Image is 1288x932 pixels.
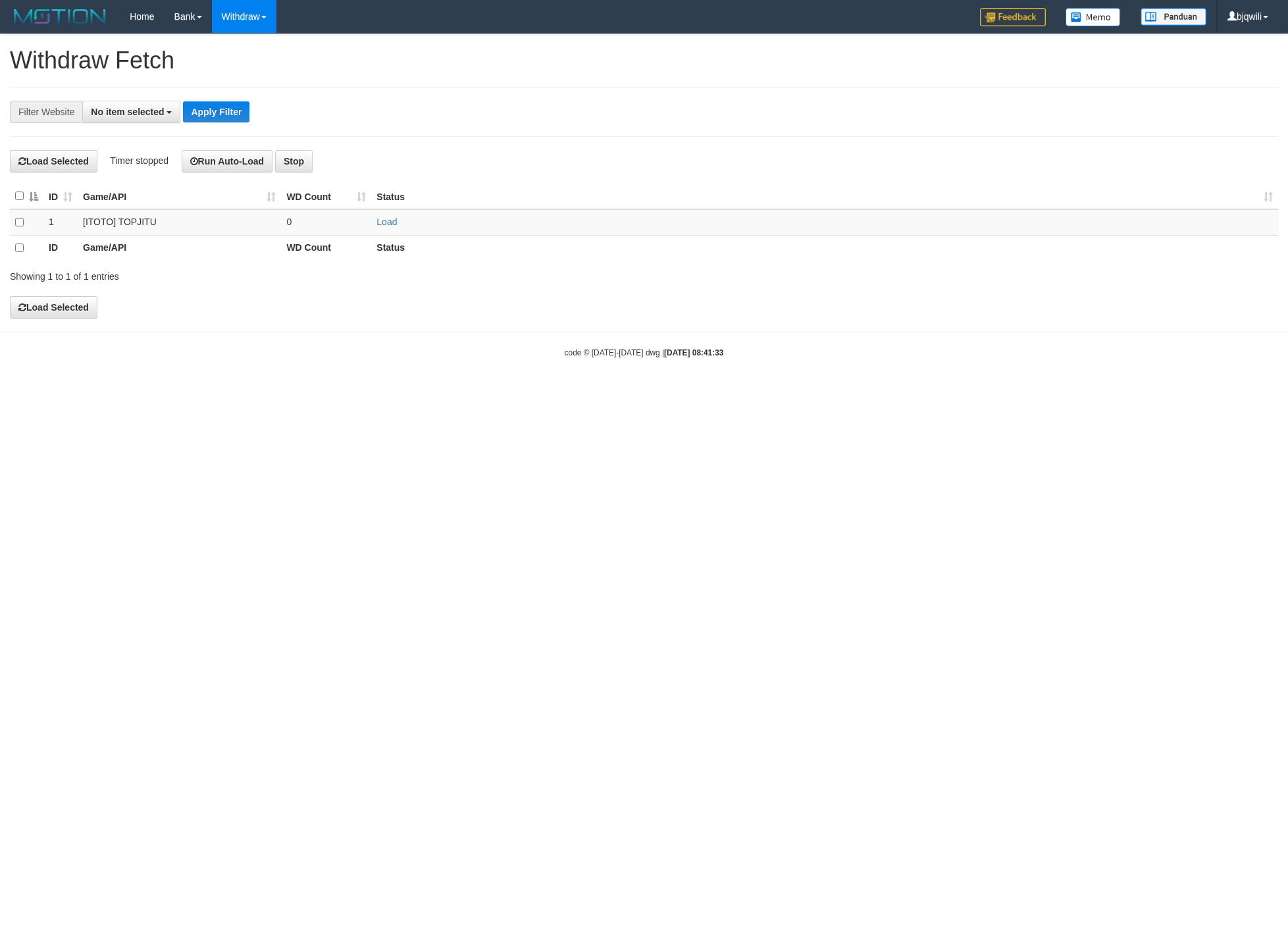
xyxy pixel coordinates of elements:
[78,209,281,236] td: [ITOTO] TOPJITU
[664,348,723,357] strong: [DATE] 08:41:33
[10,265,527,283] div: Showing 1 to 1 of 1 entries
[371,235,1278,261] th: Status
[110,155,168,166] span: Timer stopped
[91,107,164,117] span: No item selected
[281,235,371,261] th: WD Count
[82,101,180,123] button: No item selected
[10,47,1278,74] h1: Withdraw Fetch
[78,235,281,261] th: Game/API
[565,348,724,357] small: code © [DATE]-[DATE] dwg |
[10,101,82,123] div: Filter Website
[182,150,273,172] button: Run Auto-Load
[1141,8,1206,26] img: panduan.png
[43,184,78,209] th: ID: activate to sort column ascending
[43,209,78,236] td: 1
[371,184,1278,209] th: Status: activate to sort column ascending
[183,101,249,122] button: Apply Filter
[78,184,281,209] th: Game/API: activate to sort column ascending
[281,184,371,209] th: WD Count: activate to sort column ascending
[376,217,397,227] a: Load
[275,150,313,172] button: Stop
[980,8,1046,26] img: Feedback.jpg
[286,217,292,227] span: 0
[10,7,110,26] img: MOTION_logo.png
[43,235,78,261] th: ID
[10,296,97,319] button: Load Selected
[10,150,97,172] button: Load Selected
[1066,8,1121,26] img: Button%20Memo.svg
